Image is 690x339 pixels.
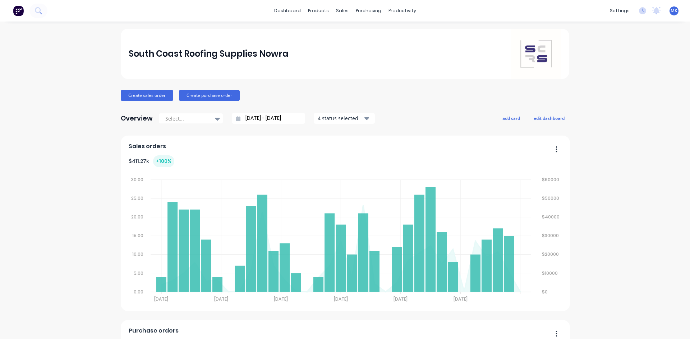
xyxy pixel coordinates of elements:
div: $ 411.27k [129,155,174,167]
tspan: $60000 [543,176,560,183]
tspan: $40000 [543,214,560,220]
button: edit dashboard [529,113,569,123]
tspan: 30.00 [131,176,143,183]
img: Factory [13,5,24,16]
div: productivity [385,5,420,16]
tspan: $10000 [543,270,558,276]
button: add card [498,113,525,123]
tspan: 20.00 [131,214,143,220]
tspan: $30000 [543,232,560,239]
tspan: [DATE] [334,296,348,302]
div: sales [332,5,352,16]
div: South Coast Roofing Supplies Nowra [129,47,289,61]
div: settings [606,5,633,16]
tspan: [DATE] [154,296,168,302]
span: Purchase orders [129,326,179,335]
tspan: [DATE] [394,296,408,302]
div: products [304,5,332,16]
tspan: 15.00 [132,232,143,239]
tspan: 5.00 [134,270,143,276]
button: 4 status selected [314,113,375,124]
tspan: [DATE] [214,296,228,302]
tspan: $50000 [543,195,560,201]
button: Create purchase order [179,90,240,101]
tspan: [DATE] [274,296,288,302]
tspan: 10.00 [132,251,143,258]
span: MK [671,8,677,14]
img: South Coast Roofing Supplies Nowra [511,29,561,79]
div: + 100 % [153,155,174,167]
span: Sales orders [129,142,166,151]
tspan: 25.00 [131,195,143,201]
div: purchasing [352,5,385,16]
tspan: $20000 [543,251,560,258]
div: Overview [121,111,153,126]
div: 4 status selected [318,114,363,122]
a: dashboard [271,5,304,16]
tspan: 0.00 [134,289,143,295]
tspan: [DATE] [454,296,468,302]
button: Create sales order [121,90,173,101]
tspan: $0 [543,289,548,295]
